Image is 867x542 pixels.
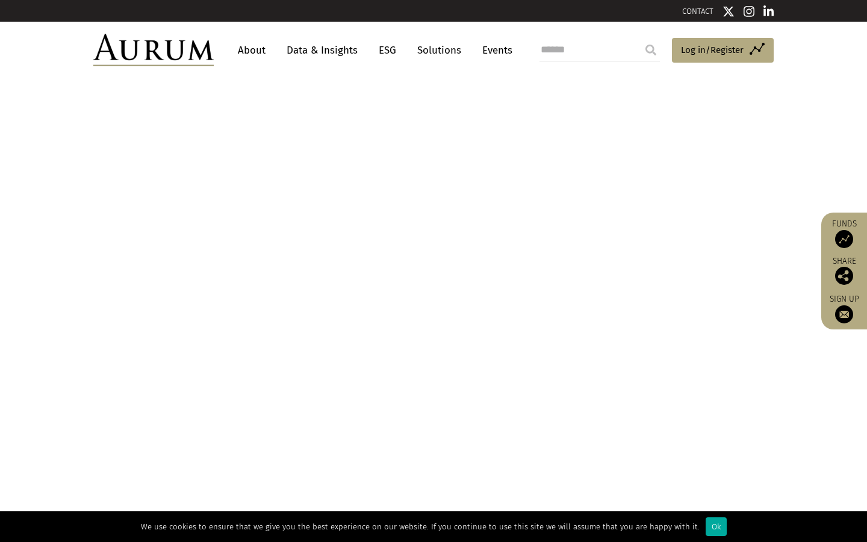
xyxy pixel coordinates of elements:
[93,34,214,66] img: Aurum
[281,39,364,61] a: Data & Insights
[639,38,663,62] input: Submit
[744,5,754,17] img: Instagram icon
[835,267,853,285] img: Share this post
[722,5,735,17] img: Twitter icon
[763,5,774,17] img: Linkedin icon
[476,39,512,61] a: Events
[827,294,861,323] a: Sign up
[827,219,861,248] a: Funds
[681,43,744,57] span: Log in/Register
[706,517,727,536] div: Ok
[672,38,774,63] a: Log in/Register
[232,39,272,61] a: About
[411,39,467,61] a: Solutions
[827,257,861,285] div: Share
[835,230,853,248] img: Access Funds
[682,7,713,16] a: CONTACT
[835,305,853,323] img: Sign up to our newsletter
[373,39,402,61] a: ESG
